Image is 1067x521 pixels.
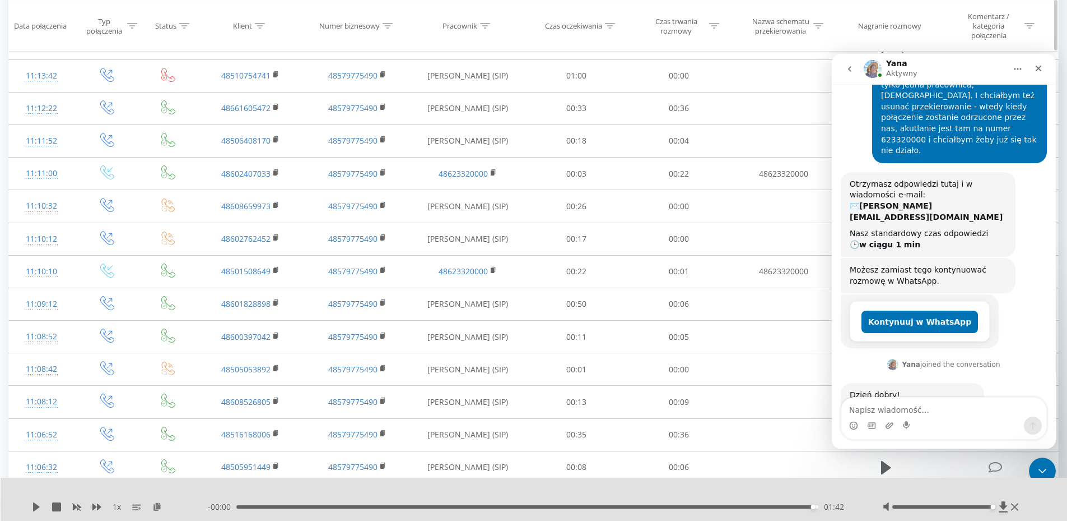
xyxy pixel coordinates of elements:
td: 00:08 [525,451,628,483]
div: Status [155,21,176,31]
div: 11:08:12 [20,391,63,413]
div: 11:06:32 [20,457,63,478]
iframe: Intercom live chat [1029,458,1056,485]
a: 48579775490 [328,135,378,146]
div: Nasz standardowy czas odpowiedzi 🕒 [18,174,175,196]
a: 48661605472 [221,103,271,113]
td: 00:22 [525,255,628,288]
td: [PERSON_NAME] (SIP) [411,418,525,451]
a: 48579775490 [328,331,378,342]
div: Numer biznesowy [319,21,380,31]
div: 11:08:42 [20,358,63,380]
td: 00:17 [525,223,628,255]
button: Wyślij wiadomość… [192,363,210,381]
button: Kontynuuj w WhatsApp [30,257,146,279]
td: 00:05 [628,321,730,353]
button: Załaduj załącznik [53,367,62,376]
td: 48623320000 [730,255,836,288]
td: 00:06 [628,451,730,483]
div: Yana mówi… [9,329,215,400]
b: [PERSON_NAME][EMAIL_ADDRESS][DOMAIN_NAME] [18,147,171,168]
div: 11:11:00 [20,163,63,185]
a: 48579775490 [328,298,378,309]
span: 01:42 [824,501,844,513]
a: 48505951449 [221,462,271,472]
a: 48608526805 [221,396,271,407]
td: 00:01 [525,353,628,386]
div: Otrzymasz odpowiedzi tutaj i w wiadomości e-mail: ✉️ [18,125,175,169]
div: Yana mówi… [9,303,215,329]
div: 11:09:12 [20,293,63,315]
td: [PERSON_NAME] (SIP) [411,190,525,223]
td: 00:00 [628,59,730,92]
a: 48623320000 [439,168,488,179]
div: 11:10:32 [20,195,63,217]
a: 48623320000 [439,266,488,276]
div: Typ połączenia [84,16,124,35]
div: Dzień dobry!Sprawdzam ustawienia projektu [9,329,152,376]
div: 11:08:52 [20,326,63,348]
td: 00:01 [628,255,730,288]
td: 00:11 [525,321,628,353]
td: 00:06 [628,288,730,320]
div: Możesz zamiast tego kontynuować rozmowę w WhatsApp. [18,211,175,233]
a: 48579775490 [328,266,378,276]
b: Yana [70,307,88,315]
button: Start recording [71,367,80,376]
td: [PERSON_NAME] (SIP) [411,59,525,92]
div: 11:06:52 [20,424,63,446]
td: 00:22 [628,158,730,190]
td: 00:09 [628,386,730,418]
iframe: Intercom live chat [832,54,1056,449]
a: 48579775490 [328,396,378,407]
td: 00:36 [628,92,730,125]
td: 00:03 [525,158,628,190]
div: Otrzymasz odpowiedzi tutaj i w wiadomości e-mail:✉️[PERSON_NAME][EMAIL_ADDRESS][DOMAIN_NAME]Nasz ... [9,118,184,204]
td: 00:26 [525,190,628,223]
td: 00:33 [525,92,628,125]
a: 48579775490 [328,70,378,81]
div: Dzień dobry! Sprawdzam ustawienia projektu [18,336,143,369]
td: 00:18 [525,125,628,157]
td: 00:35 [525,418,628,451]
a: 48579775490 [328,233,378,244]
td: 48623320000 [730,158,836,190]
td: 00:00 [628,190,730,223]
a: 48506408170 [221,135,271,146]
td: 00:00 [628,353,730,386]
a: 48579775490 [328,168,378,179]
a: 48602407033 [221,168,271,179]
td: 01:00 [525,59,628,92]
a: 48501508649 [221,266,271,276]
div: Fin mówi… [9,118,215,205]
a: 48579775490 [328,429,378,440]
a: 48579775490 [328,201,378,211]
td: [PERSON_NAME] (SIP) [411,125,525,157]
a: 48600397042 [221,331,271,342]
a: 48579775490 [328,103,378,113]
td: [PERSON_NAME] (SIP) [411,223,525,255]
div: Fin mówi… [9,241,215,303]
div: 11:10:12 [20,228,63,250]
td: 00:00 [628,223,730,255]
td: [PERSON_NAME] (SIP) [411,353,525,386]
a: 48510754741 [221,70,271,81]
td: [PERSON_NAME] (SIP) [411,321,525,353]
td: 00:36 [628,418,730,451]
div: Możesz zamiast tego kontynuować rozmowę w WhatsApp. [9,204,184,239]
td: [PERSON_NAME] (SIP) [411,451,525,483]
b: w ciągu 1 min [27,186,88,195]
textarea: Napisz wiadomość... [10,344,215,363]
div: 11:13:42 [20,65,63,87]
div: joined the conversation [70,306,168,316]
td: [PERSON_NAME] (SIP) [411,386,525,418]
div: Kontynuuj w WhatsApp [9,241,167,294]
div: 11:12:22 [20,98,63,119]
a: 48608659973 [221,201,271,211]
div: Accessibility label [991,505,995,509]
